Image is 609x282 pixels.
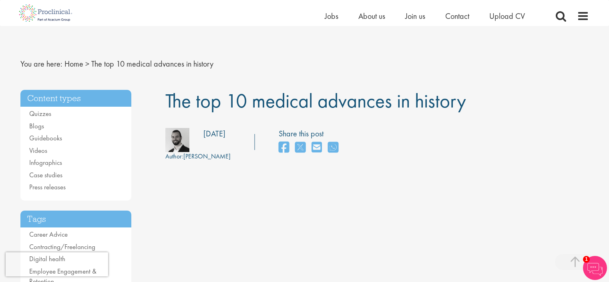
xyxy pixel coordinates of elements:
a: share on facebook [279,139,289,156]
img: Chatbot [583,256,607,280]
a: Case studies [29,170,62,179]
div: [DATE] [203,128,225,140]
span: Author: [165,152,183,160]
a: share on email [312,139,322,156]
img: 76d2c18e-6ce3-4617-eefd-08d5a473185b [165,128,189,152]
span: The top 10 medical advances in history [91,59,213,69]
a: Infographics [29,158,62,167]
a: share on whats app [328,139,338,156]
a: Career Advice [29,230,68,239]
div: [PERSON_NAME] [165,152,231,161]
a: Join us [405,11,425,21]
h3: Content types [20,90,132,107]
a: Contact [445,11,469,21]
span: 1 [583,256,590,263]
label: Share this post [279,128,342,140]
a: Contracting/Freelancing [29,242,95,251]
iframe: reCAPTCHA [6,252,108,276]
h3: Tags [20,211,132,228]
span: You are here: [20,59,62,69]
a: Blogs [29,122,44,130]
a: breadcrumb link [64,59,83,69]
a: Jobs [325,11,338,21]
span: > [85,59,89,69]
a: Upload CV [489,11,525,21]
span: The top 10 medical advances in history [165,88,466,114]
a: Quizzes [29,109,51,118]
a: Videos [29,146,47,155]
a: Press releases [29,183,66,191]
a: share on twitter [295,139,306,156]
a: About us [358,11,385,21]
a: Guidebooks [29,134,62,142]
